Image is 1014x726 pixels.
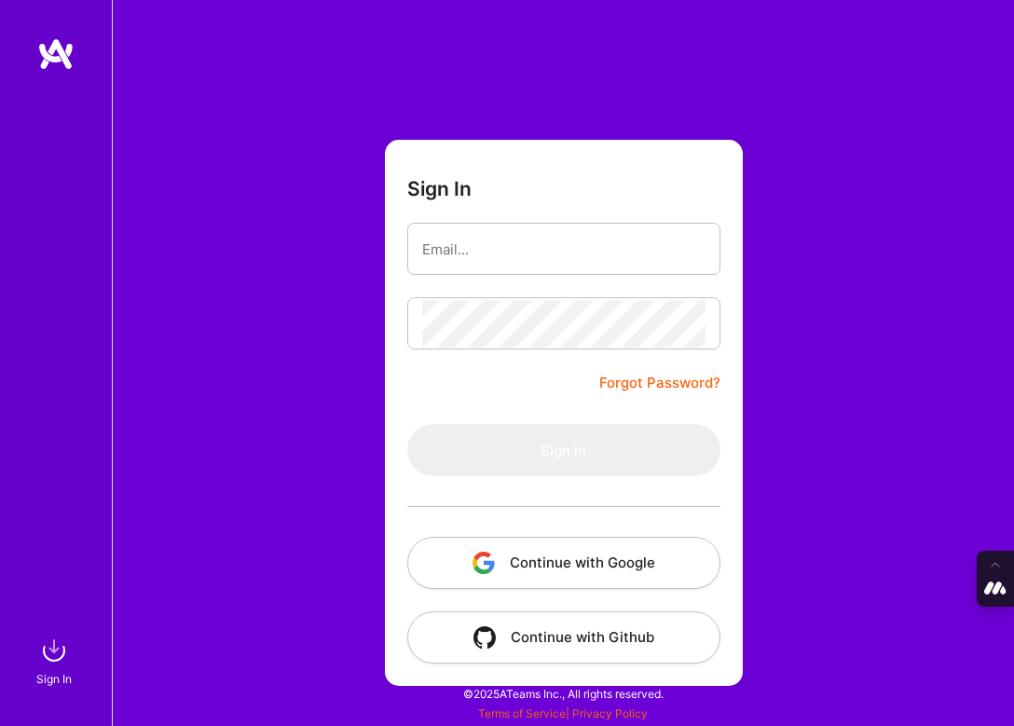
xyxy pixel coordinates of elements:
a: Terms of Service [478,706,566,720]
a: Forgot Password? [599,372,720,394]
a: Privacy Policy [572,706,648,720]
img: icon [473,552,495,574]
img: sign in [35,632,73,669]
button: Sign In [407,424,720,476]
input: Email... [422,226,706,273]
a: sign inSign In [39,632,73,689]
img: logo [37,37,75,71]
h3: Sign In [407,177,472,200]
span: | [478,706,648,720]
img: icon [473,626,496,649]
div: © 2025 ATeams Inc., All rights reserved. [112,670,1014,717]
button: Continue with Google [407,537,720,589]
div: Sign In [36,669,72,689]
button: Continue with Github [407,611,720,664]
